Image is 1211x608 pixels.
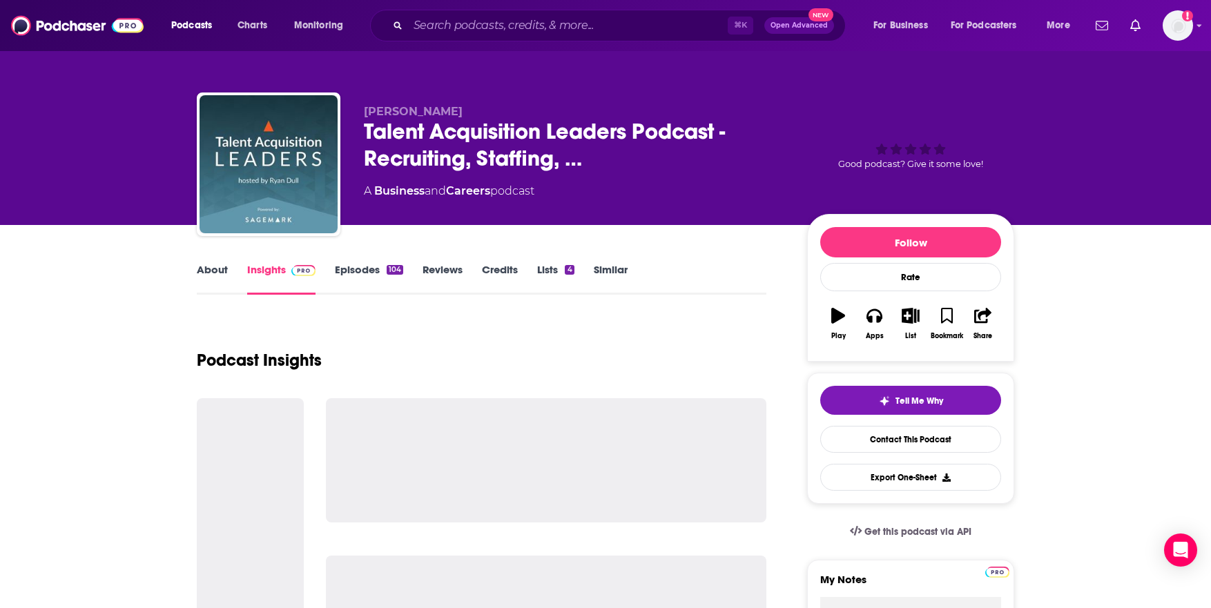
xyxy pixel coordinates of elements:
button: Export One-Sheet [820,464,1001,491]
a: Business [374,184,425,197]
button: Show profile menu [1163,10,1193,41]
span: Open Advanced [771,22,828,29]
button: Share [965,299,1001,349]
span: and [425,184,446,197]
button: Follow [820,227,1001,257]
div: Bookmark [931,332,963,340]
span: For Podcasters [951,16,1017,35]
input: Search podcasts, credits, & more... [408,14,728,37]
a: Lists4 [537,263,574,295]
div: 104 [387,265,403,275]
span: Tell Me Why [895,395,943,406]
div: Good podcast? Give it some love! [807,105,1014,190]
button: Play [820,299,856,349]
div: Apps [866,332,884,340]
span: Charts [238,16,267,35]
span: [PERSON_NAME] [364,105,463,118]
span: ⌘ K [728,17,753,35]
a: InsightsPodchaser Pro [247,263,316,295]
button: Apps [856,299,892,349]
button: open menu [162,14,230,37]
button: Bookmark [929,299,965,349]
img: Podchaser Pro [291,265,316,276]
button: Open AdvancedNew [764,17,834,34]
button: open menu [284,14,361,37]
img: Podchaser - Follow, Share and Rate Podcasts [11,12,144,39]
button: open menu [942,14,1037,37]
div: A podcast [364,183,534,199]
button: List [893,299,929,349]
a: Show notifications dropdown [1090,14,1114,37]
img: Talent Acquisition Leaders Podcast - Recruiting, Staffing, Human Resources [200,95,338,233]
span: New [808,8,833,21]
a: Reviews [423,263,463,295]
span: Good podcast? Give it some love! [838,159,983,169]
span: Monitoring [294,16,343,35]
div: Play [831,332,846,340]
span: For Business [873,16,928,35]
div: 4 [565,265,574,275]
span: Get this podcast via API [864,526,971,538]
h1: Podcast Insights [197,350,322,371]
span: Podcasts [171,16,212,35]
button: tell me why sparkleTell Me Why [820,386,1001,415]
span: More [1047,16,1070,35]
a: Episodes104 [335,263,403,295]
img: User Profile [1163,10,1193,41]
a: Contact This Podcast [820,426,1001,453]
label: My Notes [820,573,1001,597]
a: Pro website [985,565,1009,578]
a: Similar [594,263,628,295]
button: open menu [864,14,945,37]
span: Logged in as kgolds [1163,10,1193,41]
div: Search podcasts, credits, & more... [383,10,859,41]
img: Podchaser Pro [985,567,1009,578]
svg: Add a profile image [1182,10,1193,21]
div: Rate [820,263,1001,291]
a: Credits [482,263,518,295]
a: Get this podcast via API [839,515,982,549]
a: Show notifications dropdown [1125,14,1146,37]
div: Share [973,332,992,340]
a: About [197,263,228,295]
button: open menu [1037,14,1087,37]
a: Careers [446,184,490,197]
img: tell me why sparkle [879,395,890,406]
div: Open Intercom Messenger [1164,533,1197,567]
div: List [905,332,916,340]
a: Charts [229,14,275,37]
